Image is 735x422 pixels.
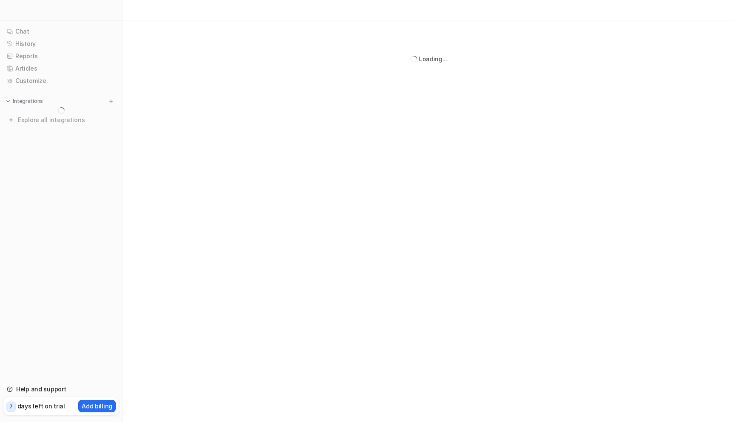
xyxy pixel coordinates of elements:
[419,54,447,63] div: Loading...
[82,402,112,411] p: Add billing
[5,98,11,104] img: expand menu
[3,75,119,87] a: Customize
[18,113,115,127] span: Explore all integrations
[17,402,65,411] p: days left on trial
[3,97,46,105] button: Integrations
[3,26,119,37] a: Chat
[3,38,119,50] a: History
[3,63,119,74] a: Articles
[108,98,114,104] img: menu_add.svg
[13,98,43,105] p: Integrations
[9,403,13,411] p: 7
[7,116,15,124] img: explore all integrations
[3,383,119,395] a: Help and support
[78,400,116,412] button: Add billing
[3,114,119,126] a: Explore all integrations
[3,50,119,62] a: Reports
